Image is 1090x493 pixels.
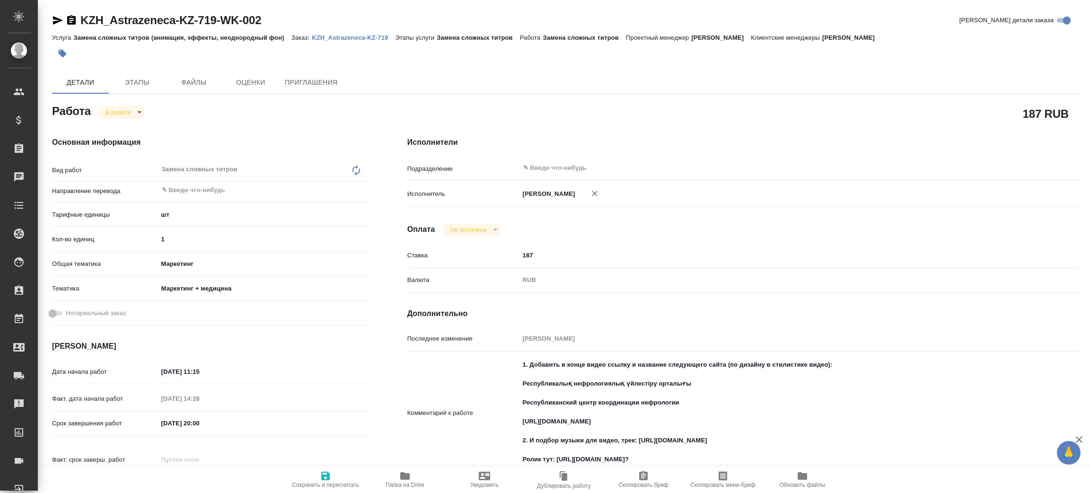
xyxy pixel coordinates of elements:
p: Замена сложных титров (анимация, эффекты, неоднородный фон) [73,34,291,41]
div: Маркетинг + медицина [158,281,369,297]
p: Дата начала работ [52,367,158,377]
span: Нотариальный заказ [66,308,126,318]
button: Скопировать ссылку [66,15,77,26]
p: Последнее изменение [407,334,519,343]
div: шт [158,207,369,223]
p: [PERSON_NAME] [519,189,575,199]
button: Папка на Drive [365,467,445,493]
h4: Основная информация [52,137,369,148]
button: Не оплачена [447,226,489,234]
p: Тарифные единицы [52,210,158,220]
p: [PERSON_NAME] [691,34,751,41]
div: В работе [442,223,501,236]
input: ✎ Введи что-нибудь [161,185,335,196]
span: Скопировать бриф [618,482,668,488]
button: Open [1019,167,1020,169]
p: Тематика [52,284,158,293]
p: Комментарий к работе [407,408,519,418]
p: Замена сложных титров [437,34,520,41]
h2: 187 RUB [1023,106,1069,122]
button: Скопировать ссылку для ЯМессенджера [52,15,63,26]
a: KZH_Astrazeneca-KZ-719 [312,33,395,41]
p: Клиентские менеджеры [751,34,822,41]
textarea: 1. Добавить в конце видео ссылку и название следующего сайта (по дизайну в стилистике видео): Рес... [519,357,1024,467]
div: Маркетинг [158,256,369,272]
p: KZH_Astrazeneca-KZ-719 [312,34,395,41]
p: Услуга [52,34,73,41]
p: Валюта [407,275,519,285]
span: Оценки [228,77,273,88]
button: Скопировать мини-бриф [683,467,763,493]
p: Вид работ [52,166,158,175]
button: Open [364,189,366,191]
p: Кол-во единиц [52,235,158,244]
input: ✎ Введи что-нибудь [158,416,241,430]
button: Удалить исполнителя [584,183,605,204]
p: Исполнитель [407,189,519,199]
span: Этапы [114,77,160,88]
span: Уведомить [470,482,499,488]
div: RUB [519,272,1024,288]
p: Направление перевода [52,186,158,196]
span: Детали [58,77,103,88]
span: Приглашения [285,77,338,88]
button: Добавить тэг [52,43,73,64]
button: В работе [103,108,134,116]
span: Сохранить и пересчитать [292,482,359,488]
span: Скопировать мини-бриф [690,482,755,488]
input: ✎ Введи что-нибудь [158,365,241,379]
p: Общая тематика [52,259,158,269]
a: KZH_Astrazeneca-KZ-719-WK-002 [80,14,261,26]
p: Проектный менеджер [626,34,691,41]
p: Заказ: [291,34,312,41]
span: [PERSON_NAME] детали заказа [959,16,1054,25]
input: Пустое поле [519,332,1024,345]
p: Работа [520,34,543,41]
button: 🙏 [1057,441,1081,465]
p: Замена сложных титров [543,34,626,41]
div: В работе [98,106,145,119]
h4: [PERSON_NAME] [52,341,369,352]
button: Дублировать работу [524,467,604,493]
h2: Работа [52,102,91,119]
button: Обновить файлы [763,467,842,493]
p: Факт. срок заверш. работ [52,455,158,465]
button: Сохранить и пересчитать [286,467,365,493]
span: Папка на Drive [386,482,424,488]
p: Срок завершения работ [52,419,158,428]
input: ✎ Введи что-нибудь [519,248,1024,262]
input: Пустое поле [158,453,241,467]
button: Уведомить [445,467,524,493]
input: ✎ Введи что-нибудь [522,162,989,174]
input: ✎ Введи что-нибудь [158,232,369,246]
button: Скопировать бриф [604,467,683,493]
h4: Дополнительно [407,308,1080,319]
span: Дублировать работу [537,483,591,489]
input: Пустое поле [158,392,241,405]
p: Факт. дата начала работ [52,394,158,404]
p: Подразделение [407,164,519,174]
h4: Оплата [407,224,435,235]
span: Обновить файлы [780,482,826,488]
p: [PERSON_NAME] [822,34,882,41]
h4: Исполнители [407,137,1080,148]
p: Этапы услуги [395,34,437,41]
p: Ставка [407,251,519,260]
span: 🙏 [1061,443,1077,463]
span: Файлы [171,77,217,88]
